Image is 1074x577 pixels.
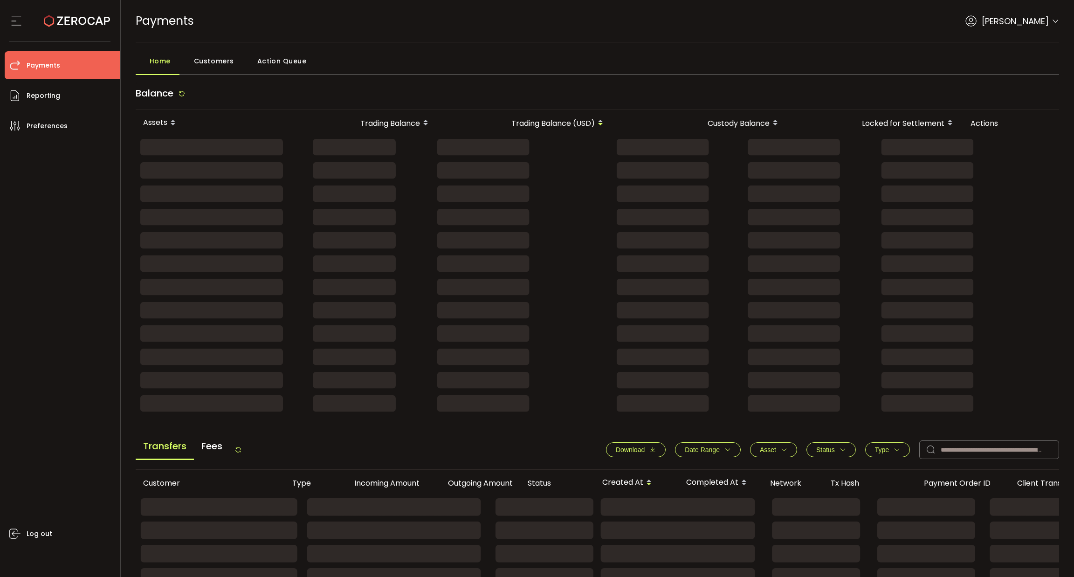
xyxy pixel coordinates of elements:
[150,52,171,70] span: Home
[427,478,520,488] div: Outgoing Amount
[679,475,763,491] div: Completed At
[816,446,835,453] span: Status
[595,475,679,491] div: Created At
[916,478,1010,488] div: Payment Order ID
[194,52,234,70] span: Customers
[136,433,194,460] span: Transfers
[982,15,1049,27] span: [PERSON_NAME]
[27,59,60,72] span: Payments
[763,478,823,488] div: Network
[27,527,52,541] span: Log out
[280,115,439,131] div: Trading Balance
[613,115,788,131] div: Custody Balance
[285,478,334,488] div: Type
[823,478,916,488] div: Tx Hash
[675,442,741,457] button: Date Range
[136,13,194,29] span: Payments
[136,115,280,131] div: Assets
[760,446,776,453] span: Asset
[520,478,595,488] div: Status
[606,442,666,457] button: Download
[750,442,797,457] button: Asset
[685,446,720,453] span: Date Range
[875,446,889,453] span: Type
[334,478,427,488] div: Incoming Amount
[27,89,60,103] span: Reporting
[865,442,910,457] button: Type
[257,52,307,70] span: Action Queue
[616,446,645,453] span: Download
[439,115,613,131] div: Trading Balance (USD)
[806,442,856,457] button: Status
[136,478,285,488] div: Customer
[963,118,1056,129] div: Actions
[27,119,68,133] span: Preferences
[194,433,230,459] span: Fees
[136,87,173,100] span: Balance
[788,115,963,131] div: Locked for Settlement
